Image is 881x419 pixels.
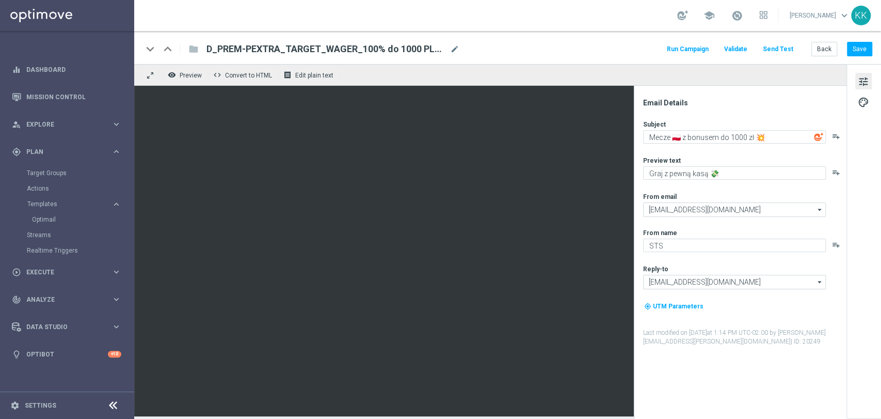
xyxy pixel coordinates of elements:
[27,196,133,227] div: Templates
[723,42,749,56] button: Validate
[643,229,677,237] label: From name
[12,295,111,304] div: Analyze
[815,203,825,216] i: arrow_drop_down
[851,6,871,25] div: KK
[12,147,21,157] i: gps_fixed
[26,269,111,275] span: Execute
[11,93,122,101] button: Mission Control
[180,72,202,79] span: Preview
[111,147,121,157] i: keyboard_arrow_right
[213,71,221,79] span: code
[26,324,111,330] span: Data Studio
[643,301,704,312] button: my_location UTM Parameters
[27,246,107,255] a: Realtime Triggers
[27,169,107,177] a: Target Groups
[111,294,121,304] i: keyboard_arrow_right
[814,132,823,142] img: optiGenie.svg
[665,42,710,56] button: Run Campaign
[11,323,122,331] button: Data Studio keyboard_arrow_right
[643,98,845,107] div: Email Details
[12,65,21,74] i: equalizer
[12,120,111,129] div: Explore
[26,149,111,155] span: Plan
[111,119,121,129] i: keyboard_arrow_right
[847,42,872,56] button: Save
[12,56,121,83] div: Dashboard
[26,121,111,128] span: Explore
[32,212,133,227] div: Optimail
[27,201,111,207] div: Templates
[11,66,122,74] button: equalizer Dashboard
[111,322,121,332] i: keyboard_arrow_right
[858,96,869,109] span: palette
[27,181,133,196] div: Actions
[12,340,121,368] div: Optibot
[11,350,122,359] button: lightbulb Optibot +10
[11,296,122,304] button: track_changes Analyze keyboard_arrow_right
[26,340,108,368] a: Optibot
[789,8,851,23] a: [PERSON_NAME]keyboard_arrow_down
[724,45,747,53] span: Validate
[27,227,133,243] div: Streams
[643,193,677,201] label: From email
[10,401,20,410] i: settings
[653,303,703,310] span: UTM Parameters
[761,42,795,56] button: Send Test
[855,94,872,110] button: palette
[27,200,122,208] button: Templates keyboard_arrow_right
[211,68,277,82] button: code Convert to HTML
[11,120,122,129] button: person_search Explore keyboard_arrow_right
[643,275,826,289] input: kontakt@sts.pl
[643,329,845,346] label: Last modified on [DATE] at 1:14 PM UTC-02:00 by [PERSON_NAME][EMAIL_ADDRESS][PERSON_NAME][DOMAIN_...
[815,275,825,289] i: arrow_drop_down
[855,73,872,89] button: tune
[206,43,446,55] span: D_PREM-PEXTRA_TARGET_WAGER_100% do 1000 PLN_PLMECZE_040925
[832,132,840,141] button: playlist_add
[643,203,826,217] input: oferta@sts.pl
[12,268,111,277] div: Execute
[283,71,292,79] i: receipt
[832,168,840,177] button: playlist_add
[12,120,21,129] i: person_search
[12,268,21,277] i: play_circle_outline
[108,351,121,358] div: +10
[27,231,107,239] a: Streams
[295,72,333,79] span: Edit plain text
[644,303,651,310] i: my_location
[643,157,681,165] label: Preview text
[11,148,122,156] button: gps_fixed Plan keyboard_arrow_right
[168,71,176,79] i: remove_red_eye
[26,56,121,83] a: Dashboard
[450,44,459,54] span: mode_edit
[27,243,133,258] div: Realtime Triggers
[791,338,821,345] span: | ID: 20249
[165,68,206,82] button: remove_red_eye Preview
[12,83,121,111] div: Mission Control
[27,165,133,181] div: Target Groups
[12,322,111,332] div: Data Studio
[225,72,272,79] span: Convert to HTML
[27,201,101,207] span: Templates
[11,268,122,276] button: play_circle_outline Execute keyboard_arrow_right
[25,402,56,409] a: Settings
[839,10,850,21] span: keyboard_arrow_down
[27,184,107,193] a: Actions
[12,147,111,157] div: Plan
[643,120,666,129] label: Subject
[832,241,840,249] button: playlist_add
[32,215,107,224] a: Optimail
[111,199,121,209] i: keyboard_arrow_right
[26,297,111,303] span: Analyze
[281,68,338,82] button: receipt Edit plain text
